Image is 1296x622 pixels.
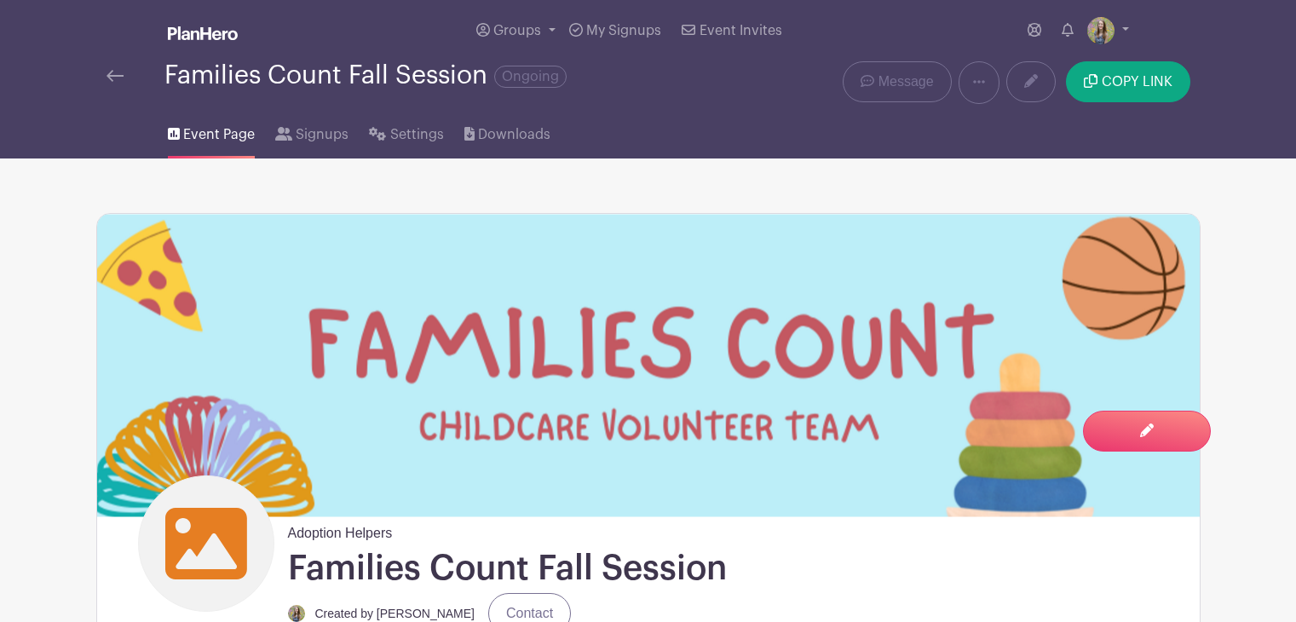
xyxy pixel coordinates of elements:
span: Ongoing [494,66,567,88]
a: Settings [369,104,443,158]
span: Adoption Helpers [288,516,393,544]
img: IMG_0582.jpg [1087,17,1115,44]
a: Signups [275,104,348,158]
span: Settings [390,124,444,145]
span: Groups [493,24,541,37]
span: My Signups [586,24,661,37]
img: logo_white-6c42ec7e38ccf1d336a20a19083b03d10ae64f83f12c07503d8b9e83406b4c7d.svg [168,26,238,40]
a: Message [843,61,951,102]
button: COPY LINK [1066,61,1189,102]
img: IMG_0582.jpg [288,605,305,622]
img: event_banner_8838.png [97,214,1200,516]
span: Event Invites [700,24,782,37]
small: Created by [PERSON_NAME] [315,607,475,620]
span: Message [878,72,934,92]
span: Downloads [478,124,550,145]
span: Signups [296,124,348,145]
span: COPY LINK [1102,75,1172,89]
h1: Families Count Fall Session [288,547,727,590]
div: Families Count Fall Session [164,61,567,89]
a: Event Page [168,104,255,158]
a: Downloads [464,104,550,158]
span: Event Page [183,124,255,145]
img: back-arrow-29a5d9b10d5bd6ae65dc969a981735edf675c4d7a1fe02e03b50dbd4ba3cdb55.svg [107,70,124,82]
